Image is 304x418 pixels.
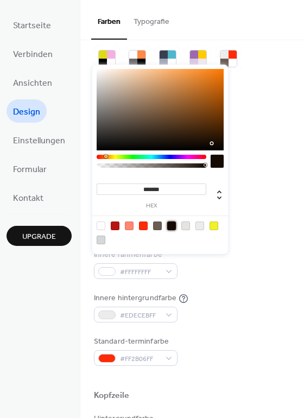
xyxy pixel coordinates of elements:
a: Einstellungen [7,128,72,151]
a: Design [7,99,47,123]
div: rgb(21, 11, 2) [167,221,176,230]
div: rgb(213, 216, 216) [97,236,105,244]
div: rgb(240, 240, 43) [210,221,218,230]
a: Startseite [7,13,58,36]
div: rgb(106, 93, 83) [153,221,162,230]
div: Innere rahmenfarbe [94,249,175,261]
span: Verbinden [13,46,53,63]
span: Formular [13,161,47,178]
div: rgb(255, 135, 115) [125,221,134,230]
a: Verbinden [7,42,59,65]
div: Kopfzeile [94,390,129,402]
span: Design [13,104,40,121]
div: rgb(237, 236, 235) [195,221,204,230]
span: #FFFFFFFF [120,267,160,278]
button: Upgrade [7,226,72,246]
div: Innere hintergrundfarbe [94,293,176,304]
div: rgb(183, 20, 20) [111,221,119,230]
span: Kontakt [13,190,43,207]
span: Startseite [13,17,51,34]
div: rgb(230, 228, 226) [181,221,190,230]
span: Einstellungen [13,132,65,149]
span: Ansichten [13,75,52,92]
div: Standard-terminfarbe [94,336,175,347]
span: #FF2B06FF [120,353,160,365]
a: Formular [7,157,53,180]
a: Kontakt [7,186,50,209]
a: Ansichten [7,71,59,94]
div: rgb(255, 43, 6) [139,221,148,230]
span: Upgrade [22,231,56,243]
div: rgb(255, 255, 255) [97,221,105,230]
span: #EDECEBFF [120,310,160,321]
label: hex [97,203,206,209]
